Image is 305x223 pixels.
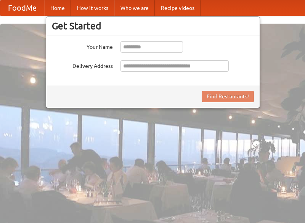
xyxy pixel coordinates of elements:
a: How it works [71,0,114,16]
a: Home [44,0,71,16]
a: Recipe videos [155,0,201,16]
a: FoodMe [0,0,44,16]
label: Your Name [52,41,113,51]
a: Who we are [114,0,155,16]
button: Find Restaurants! [202,91,254,102]
h3: Get Started [52,20,254,32]
label: Delivery Address [52,60,113,70]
